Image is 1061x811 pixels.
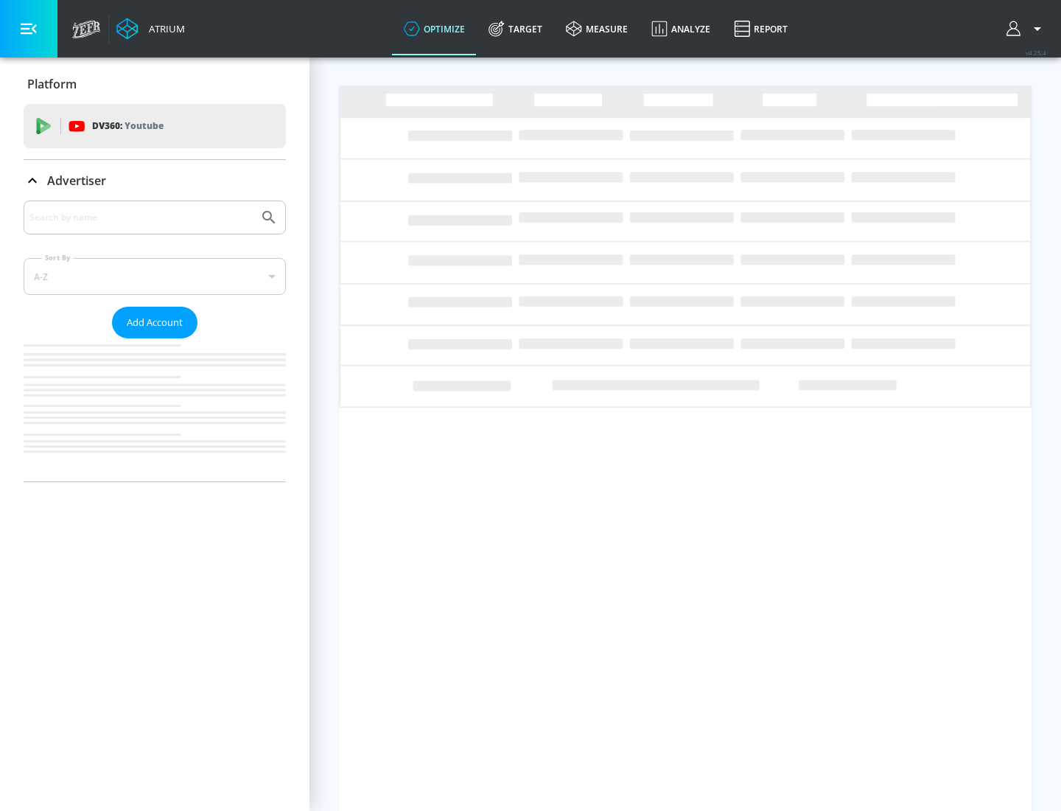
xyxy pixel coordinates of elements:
div: A-Z [24,258,286,295]
button: Add Account [112,307,197,338]
div: Advertiser [24,160,286,201]
p: Advertiser [47,173,106,189]
div: Platform [24,63,286,105]
nav: list of Advertiser [24,338,286,481]
div: DV360: Youtube [24,104,286,148]
p: Youtube [125,118,164,133]
a: Atrium [116,18,185,40]
span: Add Account [127,314,183,331]
a: optimize [392,2,477,55]
div: Atrium [143,22,185,35]
a: Report [722,2,799,55]
a: measure [554,2,640,55]
div: Advertiser [24,201,286,481]
a: Analyze [640,2,722,55]
p: DV360: [92,118,164,134]
p: Platform [27,76,77,92]
a: Target [477,2,554,55]
span: v 4.25.4 [1026,49,1046,57]
label: Sort By [42,253,74,262]
input: Search by name [29,208,253,227]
